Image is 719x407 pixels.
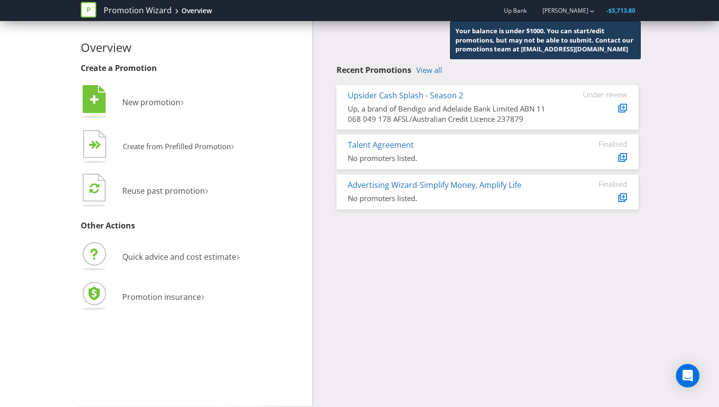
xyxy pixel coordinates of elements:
[348,180,521,190] a: Advertising Wizard-Simplify Money, Amplify Life
[236,248,240,264] span: ›
[122,292,201,302] span: Promotion insurance
[348,153,554,163] div: No promoters listed.
[122,185,205,196] span: Reuse past promotion
[348,104,554,125] div: Up, a brand of Bendigo and Adelaide Bank Limited ABN 11 068 049 178 AFSL/Australian Credit Licenc...
[201,288,204,304] span: ›
[81,128,235,167] button: Create from Prefilled Promotion›
[231,138,234,153] span: ›
[81,41,305,54] h2: Overview
[123,141,231,151] span: Create from Prefilled Promotion
[95,140,101,150] tspan: 
[337,65,411,75] span: Recent Promotions
[504,6,527,15] span: Up Bank
[81,292,204,302] a: Promotion insurance›
[180,93,184,109] span: ›
[90,94,99,105] tspan: 
[181,6,212,16] div: Overview
[122,251,236,262] span: Quick advice and cost estimate
[348,193,554,203] div: No promoters listed.
[348,139,414,150] a: Talent Agreement
[568,139,627,148] div: Finalised
[416,66,442,74] a: View all
[568,180,627,188] div: Finalised
[568,90,627,99] div: Under review
[90,182,99,194] tspan: 
[81,222,305,230] h3: Other Actions
[607,6,635,15] span: -$5,713.80
[81,64,305,73] h3: Create a Promotion
[104,5,172,16] a: Promotion Wizard
[455,26,633,53] span: Your balance is under $1000. You can start/edit promotions, but may not be able to submit. Contac...
[81,251,240,262] a: Quick advice and cost estimate›
[348,90,463,101] a: Upsider Cash Splash - Season 2
[676,364,699,387] div: Open Intercom Messenger
[533,6,588,15] a: [PERSON_NAME]
[122,97,180,108] span: New promotion
[205,181,208,198] span: ›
